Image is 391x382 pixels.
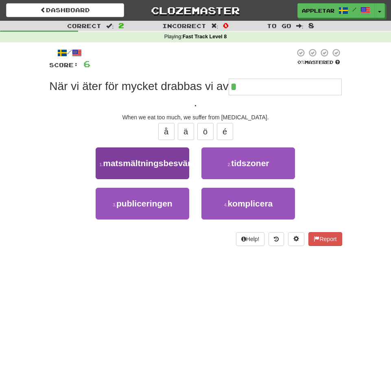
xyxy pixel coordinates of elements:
[99,162,103,167] small: 1 .
[227,199,273,208] span: komplicera
[224,202,228,207] small: 4 .
[201,147,295,179] button: 2.tidszoner
[103,158,191,168] span: matsmältningsbesvär
[297,3,375,18] a: appletartlet /
[183,34,227,40] strong: Fast Track Level 8
[227,162,231,167] small: 2 .
[211,23,218,29] span: :
[269,232,284,246] button: Round history (alt+y)
[308,21,314,29] span: 8
[295,59,342,66] div: Mastered
[197,123,214,140] button: ö
[217,123,233,140] button: é
[178,123,194,140] button: ä
[162,22,206,29] span: Incorrect
[136,3,254,18] a: Clozemaster
[231,158,269,168] span: tidszoner
[236,232,265,246] button: Help!
[297,59,305,65] span: 0 %
[223,21,229,29] span: 0
[116,199,173,208] span: publiceringen
[296,23,304,29] span: :
[96,188,189,220] button: 3.publiceringen
[96,147,189,179] button: 1.matsmältningsbesvär
[49,80,228,92] span: När vi äter för mycket drabbas vi av
[118,21,124,29] span: 2
[49,61,79,68] span: Score:
[158,123,175,140] button: å
[113,202,116,207] small: 3 .
[49,113,342,121] div: When we eat too much, we suffer from [MEDICAL_DATA].
[267,22,291,29] span: To go
[302,7,334,14] span: appletartlet
[49,48,90,58] div: /
[67,22,101,29] span: Correct
[106,23,114,29] span: :
[201,188,295,220] button: 4.komplicera
[352,7,356,12] span: /
[194,96,197,109] span: .
[308,232,342,246] button: Report
[83,59,90,69] span: 6
[6,3,124,17] a: Dashboard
